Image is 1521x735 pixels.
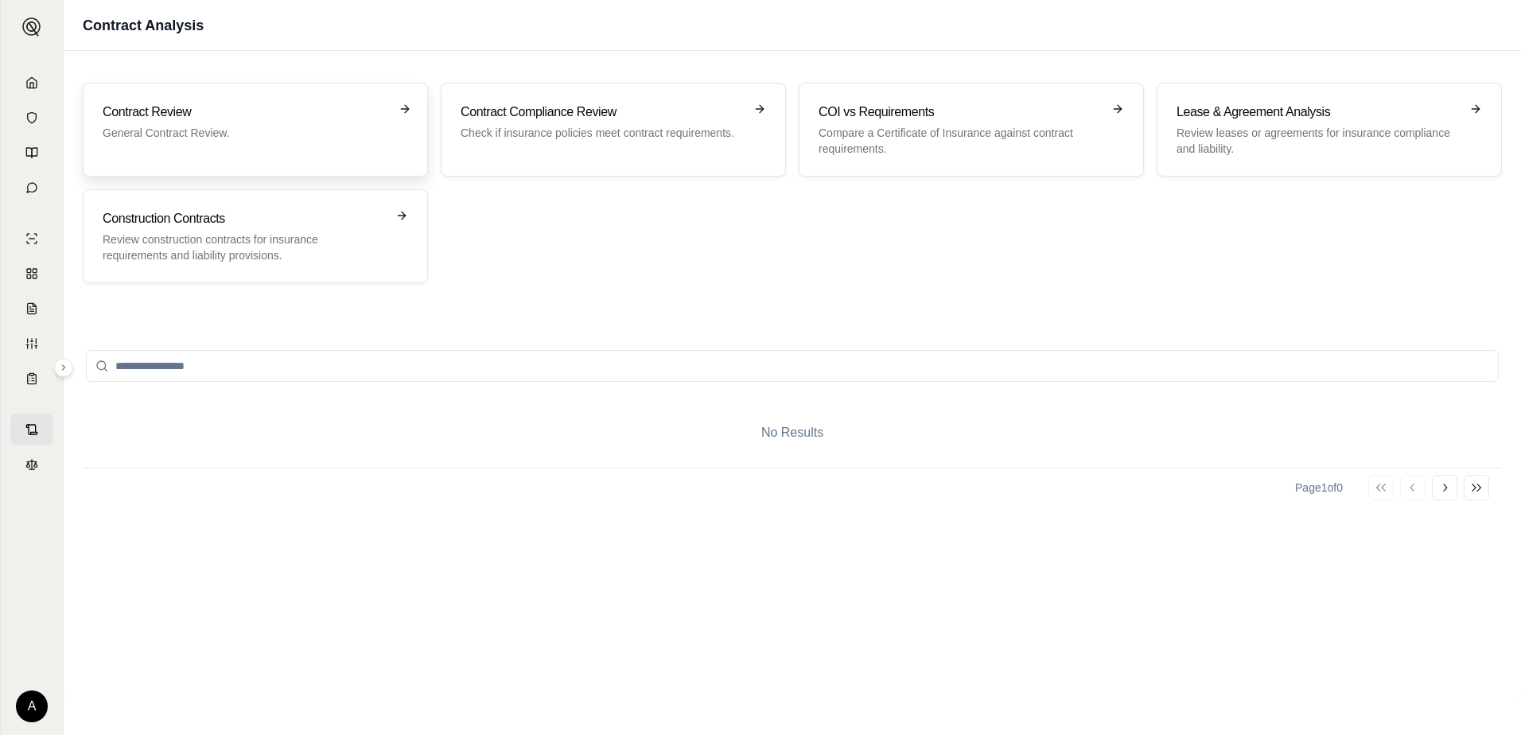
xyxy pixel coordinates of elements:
[10,223,53,255] a: Single Policy
[10,102,53,134] a: Documents Vault
[103,103,386,122] h3: Contract Review
[103,231,386,263] p: Review construction contracts for insurance requirements and liability provisions.
[1295,480,1343,496] div: Page 1 of 0
[22,17,41,37] img: Expand sidebar
[1177,103,1460,122] h3: Lease & Agreement Analysis
[1177,125,1460,157] p: Review leases or agreements for insurance compliance and liability.
[10,258,53,290] a: Policy Comparisons
[16,11,48,43] button: Expand sidebar
[10,293,53,325] a: Claim Coverage
[10,449,53,480] a: Legal Search Engine
[83,398,1502,468] div: No Results
[10,328,53,360] a: Custom Report
[54,358,73,377] button: Expand sidebar
[16,690,48,722] div: A
[103,125,386,141] p: General Contract Review.
[83,14,204,37] h1: Contract Analysis
[461,125,744,141] p: Check if insurance policies meet contract requirements.
[103,209,386,228] h3: Construction Contracts
[10,137,53,169] a: Prompt Library
[819,125,1102,157] p: Compare a Certificate of Insurance against contract requirements.
[819,103,1102,122] h3: COI vs Requirements
[10,172,53,204] a: Chat
[10,414,53,445] a: Contract Analysis
[461,103,744,122] h3: Contract Compliance Review
[10,67,53,99] a: Home
[10,363,53,395] a: Coverage Table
